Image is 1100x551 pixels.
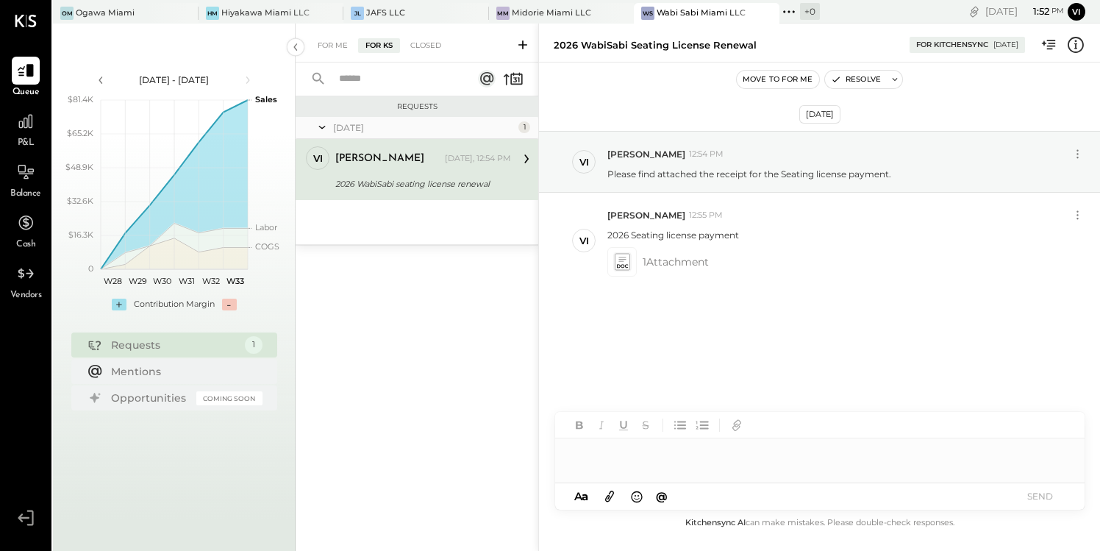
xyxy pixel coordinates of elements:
[1011,486,1070,506] button: SEND
[366,7,405,19] div: JAFS LLC
[1,107,51,150] a: P&L
[18,137,35,150] span: P&L
[993,40,1018,50] div: [DATE]
[60,7,74,20] div: OM
[112,74,237,86] div: [DATE] - [DATE]
[1,57,51,99] a: Queue
[967,4,982,19] div: copy link
[245,336,262,354] div: 1
[607,209,685,221] span: [PERSON_NAME]
[916,40,988,50] div: For KitchenSync
[221,7,310,19] div: Hiyakawa Miami LLC
[68,230,93,240] text: $16.3K
[222,299,237,310] div: -
[636,416,655,435] button: Strikethrough
[651,487,672,505] button: @
[333,121,515,134] div: [DATE]
[643,247,709,277] span: 1 Attachment
[128,276,146,286] text: W29
[641,7,654,20] div: WS
[313,152,323,166] div: vi
[689,210,723,221] span: 12:55 PM
[10,289,42,302] span: Vendors
[255,241,279,252] text: COGS
[985,4,1064,18] div: [DATE]
[518,121,530,133] div: 1
[88,263,93,274] text: 0
[111,391,189,405] div: Opportunities
[76,7,135,19] div: Ogawa Miami
[178,276,194,286] text: W31
[10,188,41,201] span: Balance
[656,489,668,503] span: @
[104,276,122,286] text: W28
[255,222,277,232] text: Labor
[582,489,588,503] span: a
[554,38,757,52] div: 2026 WabiSabi seating license renewal
[67,196,93,206] text: $32.6K
[196,391,262,405] div: Coming Soon
[335,152,424,166] div: [PERSON_NAME]
[16,238,35,252] span: Cash
[112,299,126,310] div: +
[202,276,220,286] text: W32
[206,7,219,20] div: HM
[403,38,449,53] div: Closed
[134,299,215,310] div: Contribution Margin
[111,338,238,352] div: Requests
[12,86,40,99] span: Queue
[310,38,355,53] div: For Me
[1051,6,1064,16] span: pm
[689,149,724,160] span: 12:54 PM
[65,162,93,172] text: $48.9K
[800,3,820,20] div: + 0
[607,168,891,180] p: Please find attached the receipt for the Seating license payment.
[255,94,277,104] text: Sales
[579,155,589,169] div: vi
[496,7,510,20] div: MM
[1,209,51,252] a: Cash
[825,71,887,88] button: Resolve
[607,229,739,241] p: 2026 Seating license payment
[512,7,591,19] div: Midorie Miami LLC
[727,416,746,435] button: Add URL
[614,416,633,435] button: Underline
[737,71,819,88] button: Move to for me
[693,416,712,435] button: Ordered List
[657,7,746,19] div: Wabi Sabi Miami LLC
[1020,4,1049,18] span: 1 : 52
[152,276,171,286] text: W30
[68,94,93,104] text: $81.4K
[1,158,51,201] a: Balance
[570,488,593,505] button: Aa
[111,364,255,379] div: Mentions
[358,38,400,53] div: For KS
[226,276,244,286] text: W33
[67,128,93,138] text: $65.2K
[579,234,589,248] div: vi
[799,105,840,124] div: [DATE]
[592,416,611,435] button: Italic
[607,148,685,160] span: [PERSON_NAME]
[351,7,364,20] div: JL
[1068,3,1085,21] button: vi
[335,177,507,191] div: 2026 WabiSabi seating license renewal
[570,416,589,435] button: Bold
[1,260,51,302] a: Vendors
[303,102,531,112] div: Requests
[671,416,690,435] button: Unordered List
[445,153,511,165] div: [DATE], 12:54 PM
